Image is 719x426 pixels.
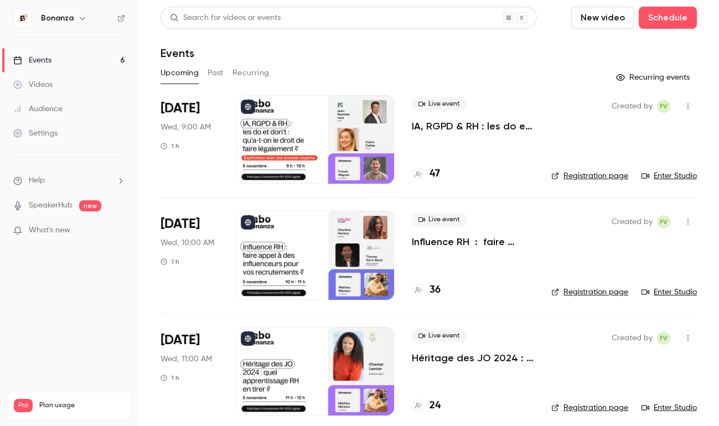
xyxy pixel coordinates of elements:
div: Nov 5 Wed, 10:00 AM (Europe/Paris) [161,211,219,299]
span: Fabio Vilarinho [657,215,670,228]
span: Live event [412,213,467,226]
a: Enter Studio [642,402,697,413]
a: IA, RGPD & RH : les do et don’t - qu’a-t-on le droit de faire légalement ? [412,120,534,133]
div: Audience [13,103,63,115]
a: Enter Studio [642,287,697,298]
span: What's new [29,225,70,236]
button: Schedule [639,7,697,29]
button: Upcoming [161,64,199,82]
button: Past [208,64,224,82]
iframe: Noticeable Trigger [112,226,125,236]
a: 36 [412,283,441,298]
span: Live event [412,97,467,111]
div: 1 h [161,373,179,382]
a: Registration page [551,402,628,413]
span: Fabio Vilarinho [657,331,670,345]
span: Help [29,175,45,186]
li: help-dropdown-opener [13,175,125,186]
span: [DATE] [161,100,200,117]
a: Influence RH : faire [PERSON_NAME] à des influenceurs pour vos recrutements ? [412,235,534,248]
span: Live event [412,329,467,342]
img: Bonanza [14,9,32,27]
span: Wed, 11:00 AM [161,354,212,365]
a: SpeakerHub [29,200,73,211]
a: Héritage des JO 2024 : quel apprentissage RH en tirer ? [412,351,534,365]
span: Pro [14,399,33,412]
span: Created by [612,331,653,345]
div: Search for videos or events [170,12,281,24]
div: Events [13,55,51,66]
a: 24 [412,398,441,413]
div: Videos [13,79,53,90]
a: Registration page [551,287,628,298]
span: Plan usage [39,401,125,410]
span: new [79,200,101,211]
div: 1 h [161,142,179,150]
a: Enter Studio [642,170,697,181]
h4: 24 [430,398,441,413]
span: [DATE] [161,331,200,349]
span: Created by [612,215,653,228]
h6: Bonanza [41,13,74,24]
span: Wed, 9:00 AM [161,122,211,133]
h4: 36 [430,283,441,298]
h4: 47 [430,167,440,181]
button: Recurring events [611,69,697,86]
div: Nov 5 Wed, 9:00 AM (Europe/Paris) [161,95,219,184]
div: Settings [13,128,58,139]
a: Registration page [551,170,628,181]
span: Created by [612,100,653,113]
div: 1 h [161,257,179,266]
a: 47 [412,167,440,181]
span: Wed, 10:00 AM [161,237,214,248]
span: [DATE] [161,215,200,233]
span: FV [660,331,668,345]
span: FV [660,100,668,113]
h1: Events [161,46,194,60]
span: FV [660,215,668,228]
button: Recurring [232,64,270,82]
div: Nov 5 Wed, 11:00 AM (Europe/Paris) [161,327,219,415]
span: Fabio Vilarinho [657,100,670,113]
button: New video [571,7,634,29]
